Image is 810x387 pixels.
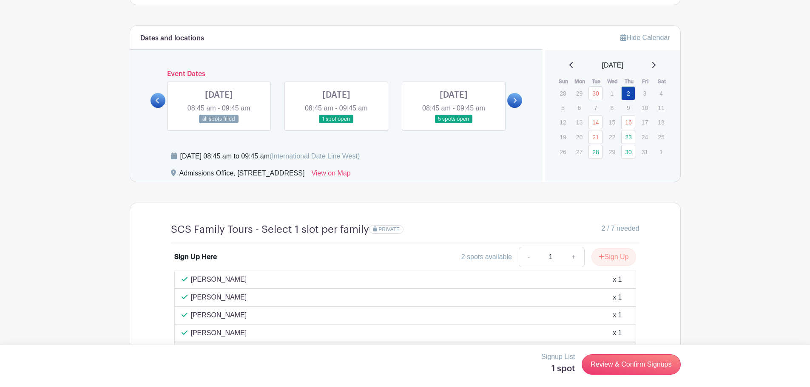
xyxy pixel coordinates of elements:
[654,77,670,86] th: Sat
[605,77,621,86] th: Wed
[555,77,572,86] th: Sun
[582,354,680,375] a: Review & Confirm Signups
[191,310,247,320] p: [PERSON_NAME]
[191,274,247,285] p: [PERSON_NAME]
[270,153,360,160] span: (International Date Line West)
[621,130,635,144] a: 23
[572,116,586,129] p: 13
[572,101,586,114] p: 6
[621,115,635,129] a: 16
[140,34,204,42] h6: Dates and locations
[191,292,247,302] p: [PERSON_NAME]
[613,274,622,285] div: x 1
[588,86,603,100] a: 30
[572,77,588,86] th: Mon
[541,364,575,374] h5: 1 spot
[605,116,619,129] p: 15
[654,145,668,158] p: 1
[588,101,603,114] p: 7
[620,34,670,41] a: Hide Calendar
[602,223,639,234] span: 2 / 7 needed
[638,145,652,158] p: 31
[605,101,619,114] p: 8
[588,77,605,86] th: Tue
[588,130,603,144] a: 21
[605,145,619,158] p: 29
[621,101,635,114] p: 9
[556,145,570,158] p: 26
[556,87,570,100] p: 28
[638,101,652,114] p: 10
[638,116,652,129] p: 17
[638,130,652,144] p: 24
[654,101,668,114] p: 11
[563,247,584,267] a: +
[519,247,538,267] a: -
[588,115,603,129] a: 14
[556,116,570,129] p: 12
[613,292,622,302] div: x 1
[588,145,603,159] a: 28
[602,60,623,71] span: [DATE]
[621,145,635,159] a: 30
[556,101,570,114] p: 5
[613,328,622,338] div: x 1
[556,130,570,144] p: 19
[191,328,247,338] p: [PERSON_NAME]
[180,151,360,161] div: [DATE] 08:45 am to 09:45 am
[638,87,652,100] p: 3
[621,77,637,86] th: Thu
[461,252,512,262] div: 2 spots available
[179,168,305,182] div: Admissions Office, [STREET_ADDRESS]
[605,87,619,100] p: 1
[311,168,350,182] a: View on Map
[541,352,575,362] p: Signup List
[378,226,400,232] span: PRIVATE
[654,130,668,144] p: 25
[605,130,619,144] p: 22
[174,252,217,262] div: Sign Up Here
[621,86,635,100] a: 2
[591,248,636,266] button: Sign Up
[637,77,654,86] th: Fri
[171,223,369,236] h4: SCS Family Tours - Select 1 slot per family
[572,145,586,158] p: 27
[572,130,586,144] p: 20
[613,310,622,320] div: x 1
[654,87,668,100] p: 4
[654,116,668,129] p: 18
[165,70,508,78] h6: Event Dates
[572,87,586,100] p: 29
